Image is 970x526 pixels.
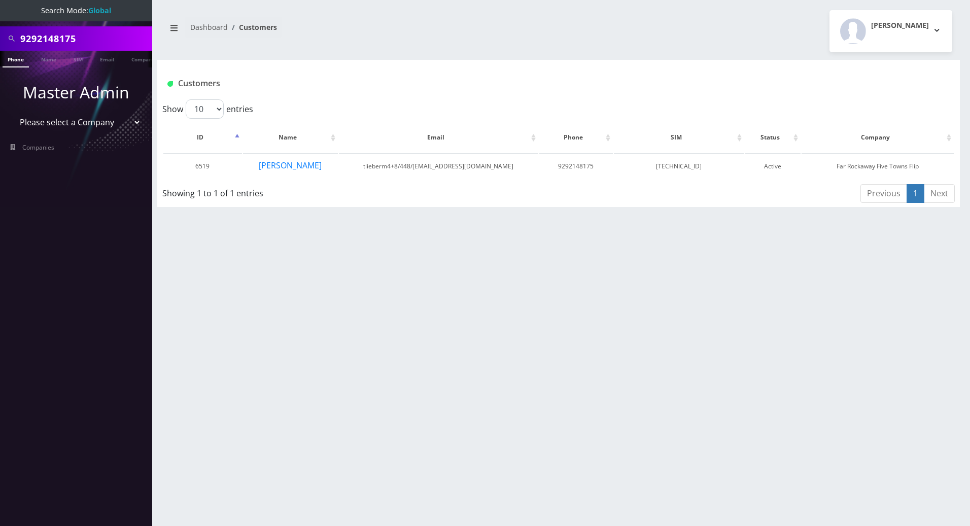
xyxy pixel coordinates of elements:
li: Customers [228,22,277,32]
a: Previous [860,184,907,203]
a: SIM [68,51,88,66]
button: [PERSON_NAME] [829,10,952,52]
td: 9292148175 [539,153,613,179]
td: 6519 [163,153,242,179]
a: Email [95,51,119,66]
span: Search Mode: [41,6,111,15]
a: Next [924,184,955,203]
td: Far Rockaway Five Towns Flip [802,153,954,179]
label: Show entries [162,99,253,119]
a: Phone [3,51,29,67]
th: Status: activate to sort column ascending [745,123,801,152]
th: Phone: activate to sort column ascending [539,123,613,152]
select: Showentries [186,99,224,119]
span: Companies [22,143,54,152]
th: Email: activate to sort column ascending [339,123,538,152]
a: Company [126,51,160,66]
h1: Customers [167,79,817,88]
input: Search All Companies [20,29,150,48]
th: ID: activate to sort column descending [163,123,242,152]
h2: [PERSON_NAME] [871,21,929,30]
th: Name: activate to sort column ascending [243,123,338,152]
td: tlieberm4+8/448/ [EMAIL_ADDRESS][DOMAIN_NAME] [339,153,538,179]
a: Dashboard [190,22,228,32]
td: [TECHNICAL_ID] [614,153,744,179]
nav: breadcrumb [165,17,551,46]
div: Showing 1 to 1 of 1 entries [162,183,485,199]
td: Active [745,153,801,179]
a: Name [36,51,61,66]
th: SIM: activate to sort column ascending [614,123,744,152]
a: 1 [907,184,924,203]
th: Company: activate to sort column ascending [802,123,954,152]
button: [PERSON_NAME] [258,159,322,172]
strong: Global [88,6,111,15]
